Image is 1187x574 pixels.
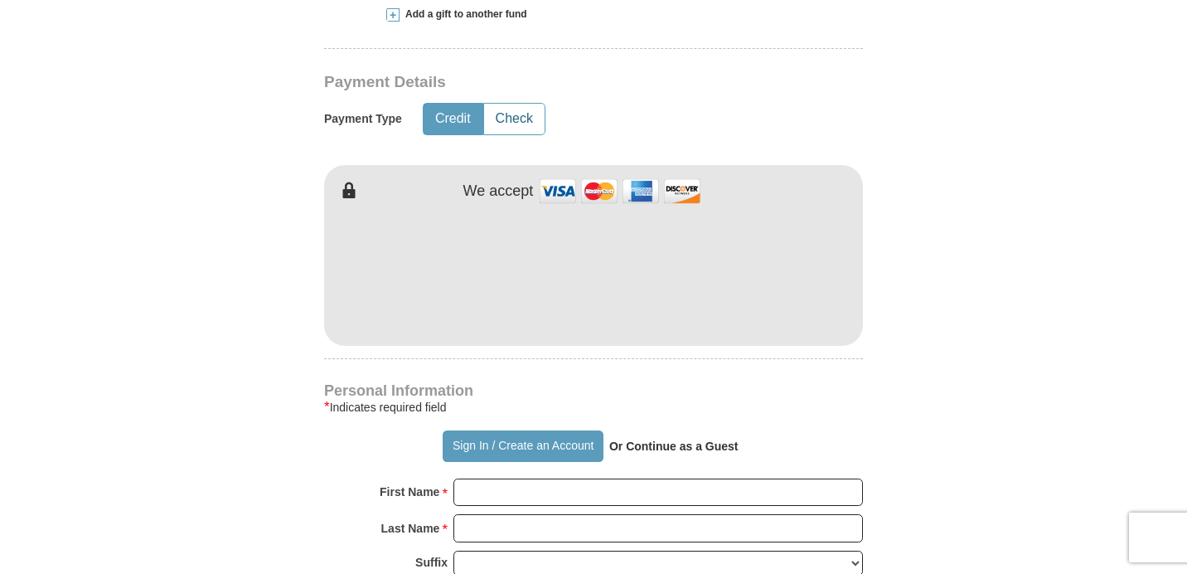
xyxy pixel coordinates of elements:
[424,104,482,134] button: Credit
[324,397,863,417] div: Indicates required field
[400,7,527,22] span: Add a gift to another fund
[415,551,448,574] strong: Suffix
[443,430,603,462] button: Sign In / Create an Account
[609,440,739,453] strong: Or Continue as a Guest
[324,73,747,92] h3: Payment Details
[324,112,402,126] h5: Payment Type
[463,182,534,201] h4: We accept
[381,517,440,540] strong: Last Name
[484,104,545,134] button: Check
[380,480,439,503] strong: First Name
[537,173,703,209] img: credit cards accepted
[324,384,863,397] h4: Personal Information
